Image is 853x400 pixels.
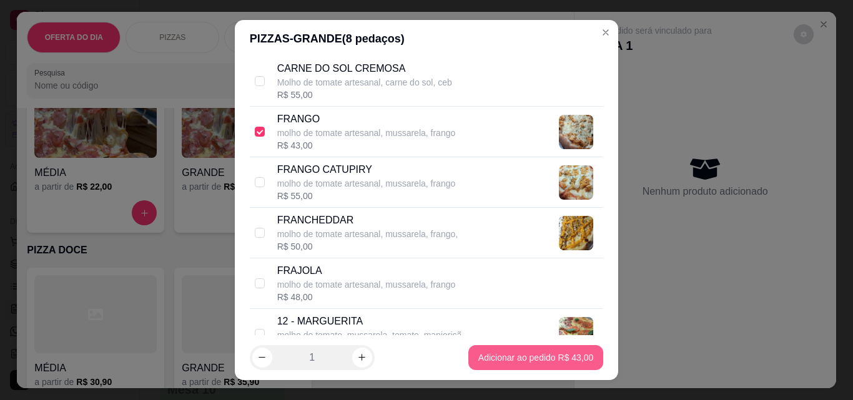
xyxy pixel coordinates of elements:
img: product-image [559,115,593,149]
p: FRANGO CATUPIRY [277,162,456,177]
p: CARNE DO SOL CREMOSA [277,61,452,76]
img: product-image [559,317,593,351]
button: Adicionar ao pedido R$ 43,00 [468,345,603,370]
div: R$ 55,00 [277,190,456,202]
img: product-image [559,165,593,200]
img: product-image [559,216,593,250]
button: increase-product-quantity [352,348,372,368]
p: FRANGO [277,112,456,127]
button: Close [596,22,616,42]
p: molho de tomate artesanal, mussarela, frango [277,127,456,139]
div: R$ 50,00 [277,240,458,253]
button: decrease-product-quantity [252,348,272,368]
p: molho de tomate artesanal, mussarela, frango [277,177,456,190]
p: 12 - MARGUERITA [277,314,462,329]
p: Molho de tomate artesanal, carne do sol, ceb [277,76,452,89]
p: 1 [309,350,315,365]
p: FRANCHEDDAR [277,213,458,228]
div: R$ 55,00 [277,89,452,101]
p: FRAJOLA [277,263,456,278]
div: R$ 48,00 [277,291,456,303]
div: PIZZAS - GRANDE ( 8 pedaços) [250,30,604,47]
p: molho de tomate artesanal, mussarela, frango [277,278,456,291]
p: molho de tomate, mussarela, tomate, manjericã [277,329,462,341]
p: molho de tomate artesanal, mussarela, frango, [277,228,458,240]
div: R$ 43,00 [277,139,456,152]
